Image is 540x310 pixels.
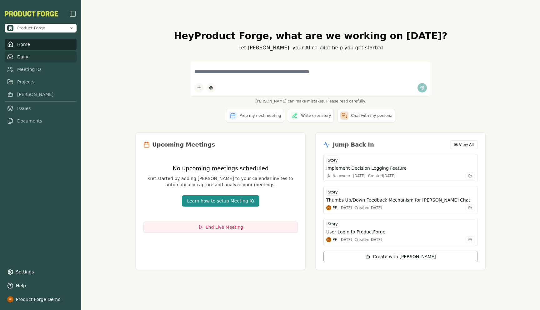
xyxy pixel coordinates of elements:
button: Chat with my persona [337,109,395,122]
div: [DATE] [353,173,366,178]
a: Daily [5,51,77,62]
span: Write user story [301,113,331,118]
button: Start dictation [206,83,216,92]
button: End Live Meeting [143,222,298,233]
button: Learn how to setup Meeting IQ [182,195,259,207]
img: sidebar [69,10,77,17]
button: Send message [417,83,427,92]
a: Projects [5,76,77,87]
div: [DATE] [339,205,352,210]
h2: Jump Back In [333,140,374,149]
button: Product Forge Demo [5,294,77,305]
button: User Login to ProductForge [326,229,475,235]
a: Issues [5,103,77,114]
button: Add content to chat [194,83,204,92]
button: Prep my next meeting [226,109,284,122]
span: Prep my next meeting [239,113,281,118]
h1: Hey Product Forge , what are we working on [DATE]? [136,30,486,42]
img: Product Forge [5,11,58,17]
span: Chat with my persona [351,113,392,118]
button: Help [5,280,77,291]
a: Meeting IQ [5,64,77,75]
button: Implement Decision Logging Feature [326,165,475,171]
h2: Upcoming Meetings [152,140,215,149]
button: View All [450,140,478,149]
span: PF [332,237,337,242]
a: Documents [5,115,77,127]
button: PF-Logo [5,11,58,17]
a: Settings [5,266,77,277]
button: Create with [PERSON_NAME] [323,251,478,262]
button: Thumbs Up/Down Feedback Mechanism for [PERSON_NAME] Chat [326,197,475,203]
div: [DATE] [339,237,352,242]
button: Open organization switcher [5,24,77,32]
div: Created [DATE] [355,205,382,210]
a: Home [5,39,77,50]
h3: Thumbs Up/Down Feedback Mechanism for [PERSON_NAME] Chat [326,197,470,203]
img: Product Forge Demo [326,205,331,210]
button: Write user story [288,109,334,122]
p: Let [PERSON_NAME], your AI co-pilot help you get started [136,44,486,52]
a: [PERSON_NAME] [5,89,77,100]
span: No owner [332,173,350,178]
div: Story [326,157,339,164]
div: Created [DATE] [368,173,396,178]
span: PF [332,205,337,210]
img: profile [7,296,13,302]
img: Product Forge Demo [326,237,331,242]
h3: User Login to ProductForge [326,229,385,235]
span: [PERSON_NAME] can make mistakes. Please read carefully. [191,99,431,104]
p: Get started by adding [PERSON_NAME] to your calendar invites to automatically capture and analyze... [143,175,298,188]
span: View All [459,142,474,147]
div: Story [326,221,339,227]
img: Product Forge [7,25,13,31]
div: Created [DATE] [355,237,382,242]
span: Create with [PERSON_NAME] [373,253,436,260]
h3: Implement Decision Logging Feature [326,165,407,171]
h3: No upcoming meetings scheduled [143,164,298,173]
span: Product Forge [17,25,45,31]
div: Story [326,189,339,196]
span: End Live Meeting [206,224,243,230]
